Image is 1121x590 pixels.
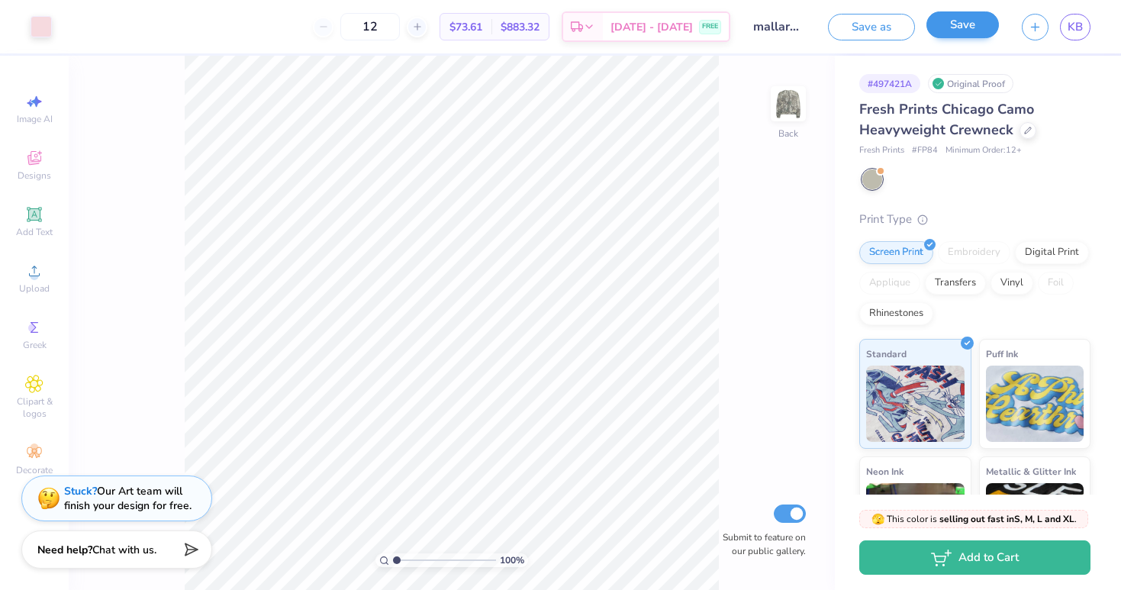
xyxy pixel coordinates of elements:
span: 100 % [500,553,524,567]
span: 🫣 [871,512,884,527]
span: Standard [866,346,907,362]
span: Chat with us. [92,543,156,557]
img: Neon Ink [866,483,965,559]
img: Back [773,89,804,119]
strong: Stuck? [64,484,97,498]
span: Metallic & Glitter Ink [986,463,1076,479]
div: Screen Print [859,241,933,264]
img: Puff Ink [986,366,1084,442]
span: $73.61 [449,19,482,35]
div: Our Art team will finish your design for free. [64,484,192,513]
button: Save as [828,14,915,40]
button: Add to Cart [859,540,1090,575]
span: Greek [23,339,47,351]
img: Metallic & Glitter Ink [986,483,1084,559]
div: Applique [859,272,920,295]
div: Rhinestones [859,302,933,325]
div: Embroidery [938,241,1010,264]
button: Save [926,11,999,38]
span: Minimum Order: 12 + [945,144,1022,157]
span: [DATE] - [DATE] [610,19,693,35]
strong: selling out fast in S, M, L and XL [939,513,1074,525]
span: Clipart & logos [8,395,61,420]
span: # FP84 [912,144,938,157]
span: FREE [702,21,718,32]
span: KB [1068,18,1083,36]
strong: Need help? [37,543,92,557]
label: Submit to feature on our public gallery. [714,530,806,558]
img: Standard [866,366,965,442]
span: Upload [19,282,50,295]
div: Vinyl [991,272,1033,295]
span: Add Text [16,226,53,238]
div: Back [778,127,798,140]
span: This color is . [871,512,1077,526]
span: $883.32 [501,19,540,35]
input: Untitled Design [742,11,817,42]
span: Image AI [17,113,53,125]
span: Designs [18,169,51,182]
div: # 497421A [859,74,920,93]
a: KB [1060,14,1090,40]
span: Fresh Prints [859,144,904,157]
span: Puff Ink [986,346,1018,362]
div: Print Type [859,211,1090,228]
div: Digital Print [1015,241,1089,264]
span: Fresh Prints Chicago Camo Heavyweight Crewneck [859,100,1034,139]
span: Neon Ink [866,463,904,479]
span: Decorate [16,464,53,476]
div: Transfers [925,272,986,295]
input: – – [340,13,400,40]
div: Foil [1038,272,1074,295]
div: Original Proof [928,74,1013,93]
